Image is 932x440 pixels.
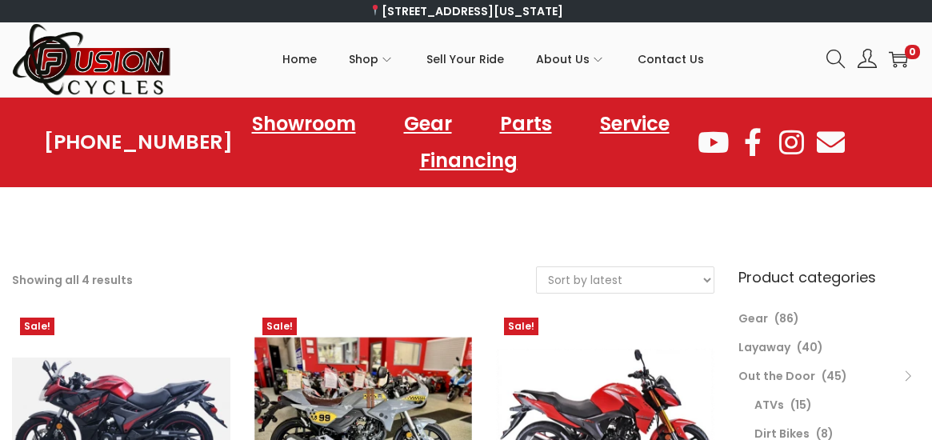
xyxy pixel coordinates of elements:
a: About Us [536,23,606,95]
span: Contact Us [638,39,704,79]
a: Out the Door [738,368,815,384]
h6: Product categories [738,266,920,288]
a: Financing [404,142,534,179]
span: Shop [349,39,378,79]
a: Gear [738,310,768,326]
a: 0 [889,50,908,69]
a: Contact Us [638,23,704,95]
select: Shop order [537,267,714,293]
span: (45) [822,368,847,384]
a: [STREET_ADDRESS][US_STATE] [369,3,563,19]
span: Home [282,39,317,79]
a: Shop [349,23,394,95]
a: Sell Your Ride [426,23,504,95]
a: Parts [484,106,568,142]
a: Gear [388,106,468,142]
nav: Primary navigation [172,23,814,95]
a: ATVs [754,397,784,413]
span: (15) [790,397,812,413]
a: Service [584,106,686,142]
a: Layaway [738,339,790,355]
span: (86) [774,310,799,326]
a: Showroom [236,106,372,142]
img: Woostify retina logo [12,22,172,97]
nav: Menu [233,106,696,179]
a: Home [282,23,317,95]
a: [PHONE_NUMBER] [44,131,233,154]
img: 📍 [370,5,381,16]
span: (40) [797,339,823,355]
p: Showing all 4 results [12,269,133,291]
span: About Us [536,39,590,79]
span: Sell Your Ride [426,39,504,79]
